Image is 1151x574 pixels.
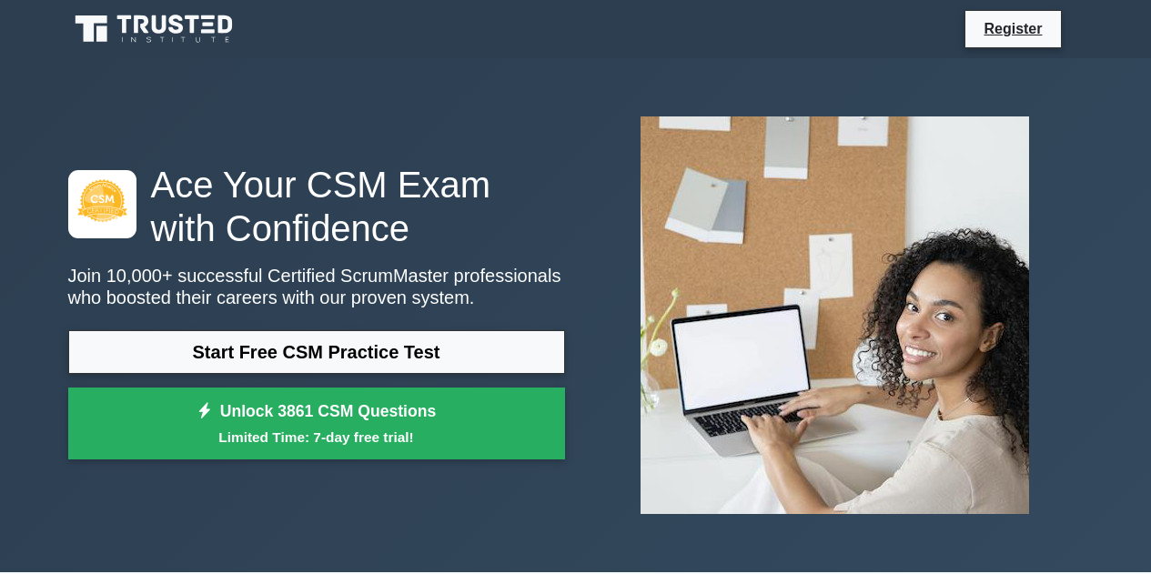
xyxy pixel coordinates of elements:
p: Join 10,000+ successful Certified ScrumMaster professionals who boosted their careers with our pr... [68,265,565,308]
a: Unlock 3861 CSM QuestionsLimited Time: 7-day free trial! [68,388,565,460]
a: Register [973,17,1053,40]
a: Start Free CSM Practice Test [68,330,565,374]
small: Limited Time: 7-day free trial! [91,427,542,448]
h1: Ace Your CSM Exam with Confidence [68,163,565,250]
